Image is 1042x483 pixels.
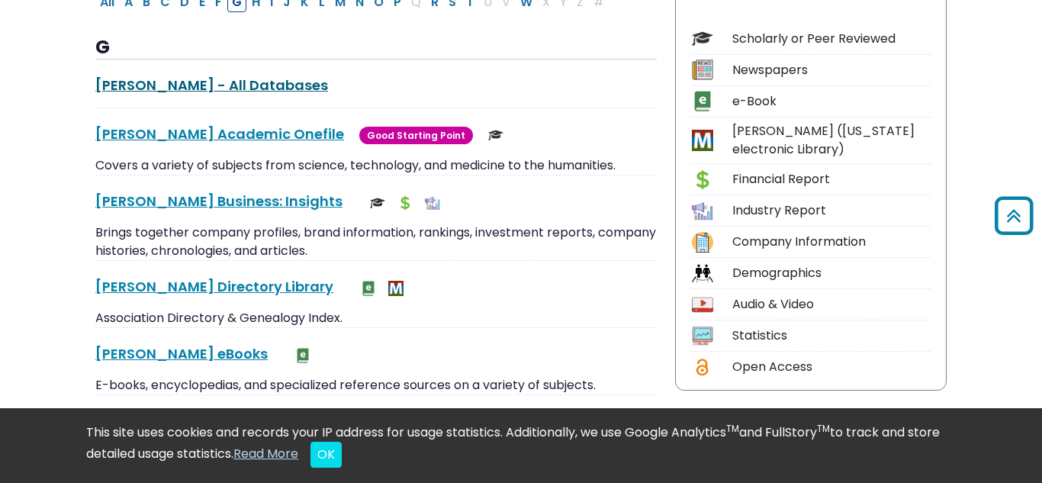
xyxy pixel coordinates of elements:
[95,224,657,260] p: Brings together company profiles, brand information, rankings, investment reports, company histor...
[359,127,473,144] span: Good Starting Point
[95,76,328,95] a: [PERSON_NAME] - All Databases
[397,195,413,211] img: Financial Report
[361,281,376,296] img: e-Book
[370,195,385,211] img: Scholarly or Peer Reviewed
[732,358,931,376] div: Open Access
[95,37,657,60] h3: G
[95,309,657,327] p: Association Directory & Genealogy Index.
[692,201,712,221] img: Icon Industry Report
[732,30,931,48] div: Scholarly or Peer Reviewed
[425,195,440,211] img: Industry Report
[732,61,931,79] div: Newspapers
[692,326,712,346] img: Icon Statistics
[86,423,956,468] div: This site uses cookies and records your IP address for usage statistics. Additionally, we use Goo...
[732,201,931,220] div: Industry Report
[732,122,931,159] div: [PERSON_NAME] ([US_STATE] electronic Library)
[95,376,657,394] p: E-books, encyclopedias, and specialized reference sources on a variety of subjects.
[732,264,931,282] div: Demographics
[732,327,931,345] div: Statistics
[692,130,712,150] img: Icon MeL (Michigan electronic Library)
[233,445,298,462] a: Read More
[692,28,712,49] img: Icon Scholarly or Peer Reviewed
[692,232,712,253] img: Icon Company Information
[732,233,931,251] div: Company Information
[732,170,931,188] div: Financial Report
[692,91,712,111] img: Icon e-Book
[95,156,657,175] p: Covers a variety of subjects from science, technology, and medicine to the humanities.
[817,422,830,435] sup: TM
[692,295,712,315] img: Icon Audio & Video
[95,277,333,296] a: [PERSON_NAME] Directory Library
[95,344,268,363] a: [PERSON_NAME] eBooks
[95,192,343,211] a: [PERSON_NAME] Business: Insights
[989,203,1038,228] a: Back to Top
[693,357,712,378] img: Icon Open Access
[388,281,404,296] img: MeL (Michigan electronic Library)
[295,348,310,363] img: e-Book
[488,127,503,143] img: Scholarly or Peer Reviewed
[95,124,344,143] a: [PERSON_NAME] Academic Onefile
[310,442,342,468] button: Close
[732,295,931,314] div: Audio & Video
[692,263,712,284] img: Icon Demographics
[726,422,739,435] sup: TM
[692,169,712,190] img: Icon Financial Report
[732,92,931,111] div: e-Book
[692,60,712,80] img: Icon Newspapers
